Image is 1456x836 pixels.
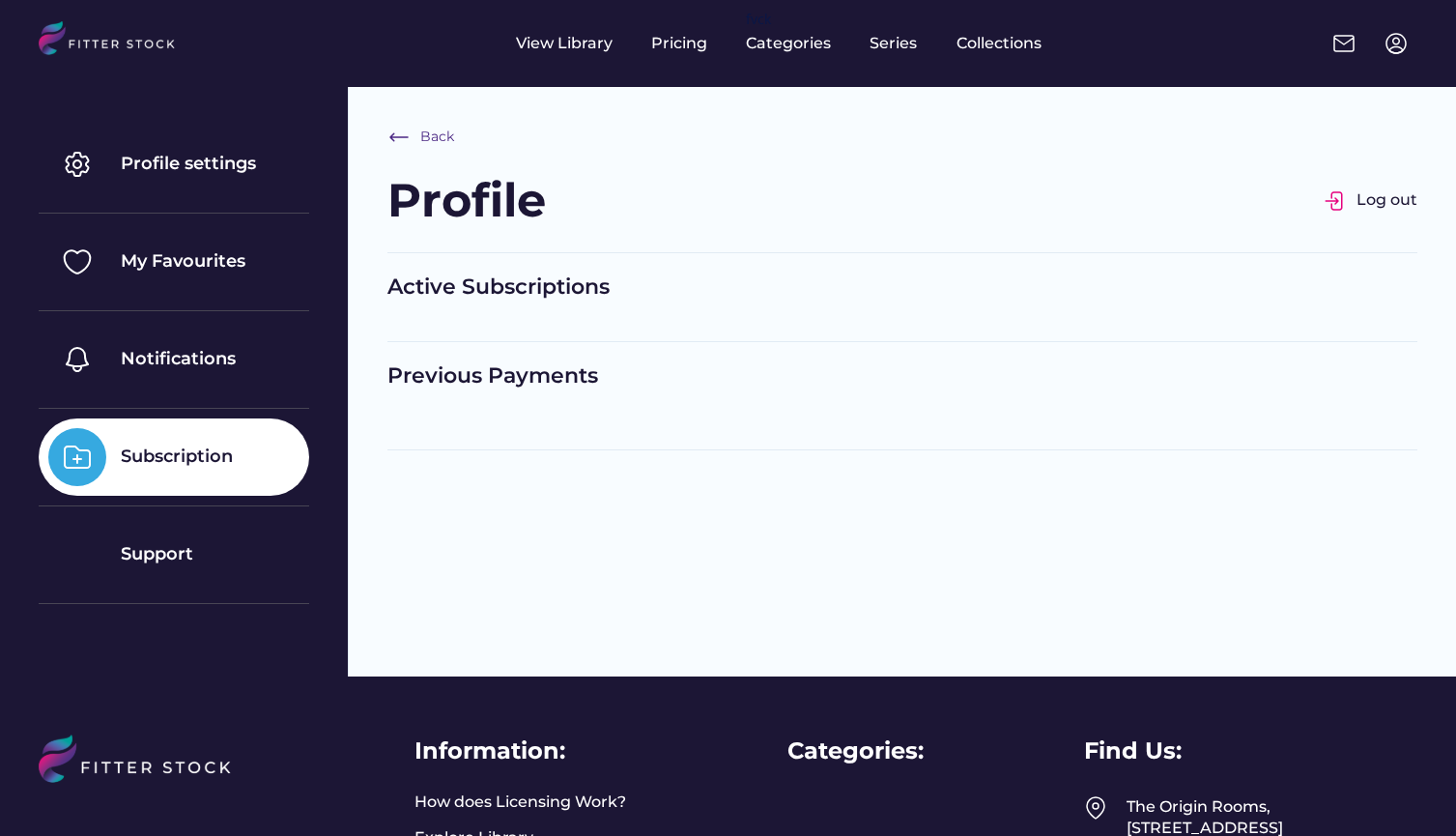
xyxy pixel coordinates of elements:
img: yH5BAEAAAAALAAAAAABAAEAAAIBRAA7 [1299,32,1323,55]
img: Frame%2049.svg [1084,796,1107,820]
div: My Favourites [121,249,245,274]
div: Back [420,128,454,147]
div: Subscription [121,445,233,469]
div: Categories: [787,735,924,767]
div: Log out [1356,189,1417,211]
div: Find Us: [1084,735,1182,767]
div: Information: [414,735,565,767]
img: Frame%2051.svg [1332,32,1356,55]
img: Group%201000002325%20%284%29.svg [48,331,106,389]
img: Group%201000002325%20%282%29.svg [48,233,106,291]
div: Series [870,33,918,54]
img: Group%201000002326.svg [1324,189,1347,213]
img: LOGO.svg [39,21,191,61]
img: yH5BAEAAAAALAAAAAABAAEAAAIBRAA7 [222,32,245,55]
div: Active Subscriptions [387,273,1417,303]
div: Profile [387,168,546,233]
img: yH5BAEAAAAALAAAAAABAAEAAAIBRAA7 [48,526,106,584]
div: Support [121,542,193,566]
img: LOGO%20%281%29.svg [39,735,254,830]
div: Notifications [121,347,236,371]
a: How does Licensing Work? [414,792,626,813]
div: Collections [956,33,1042,54]
div: View Library [516,33,613,54]
div: fvck [746,10,771,29]
div: Categories [746,33,831,54]
div: Profile settings [121,152,256,176]
div: Pricing [651,33,707,54]
div: Previous Payments [387,361,1417,391]
img: profile-circle.svg [1385,32,1408,55]
img: Group%201000002325.svg [48,135,106,193]
img: Group%201000002325%20%288%29.svg [48,428,106,486]
img: Frame%20%286%29.svg [387,126,411,149]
